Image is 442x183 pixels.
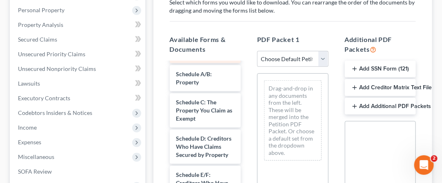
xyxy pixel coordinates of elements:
a: SOFA Review [11,164,145,179]
h5: Additional PDF Packets [345,35,416,54]
button: Add Creditor Matrix Text File [345,79,416,96]
a: Executory Contracts [11,91,145,106]
span: Schedule C: The Property You Claim as Exempt [176,99,233,122]
button: Add Additional PDF Packets [345,98,416,115]
button: Add SSN Form (121) [345,61,416,78]
span: Unsecured Priority Claims [18,51,85,57]
iframe: Intercom live chat [414,155,434,175]
span: Schedule A/B: Property [176,71,212,86]
span: Personal Property [18,7,64,13]
a: Lawsuits [11,76,145,91]
div: Drag-and-drop in any documents from the left. These will be merged into the Petition PDF Packet. ... [264,80,321,161]
a: Secured Claims [11,32,145,47]
a: Unsecured Nonpriority Claims [11,62,145,76]
span: Miscellaneous [18,153,54,160]
a: Unsecured Priority Claims [11,47,145,62]
span: Executory Contracts [18,95,70,101]
a: Property Analysis [11,18,145,32]
span: Schedule D: Creditors Who Have Claims Secured by Property [176,135,232,158]
span: Codebtors Insiders & Notices [18,109,92,116]
span: Property Analysis [18,21,63,28]
span: Income [18,124,37,131]
span: Lawsuits [18,80,40,87]
span: 2 [431,155,438,162]
h5: Available Forms & Documents [170,35,241,54]
span: Expenses [18,139,41,146]
span: SOFA Review [18,168,52,175]
span: Unsecured Nonpriority Claims [18,65,96,72]
span: Secured Claims [18,36,57,43]
h5: PDF Packet 1 [257,35,328,44]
